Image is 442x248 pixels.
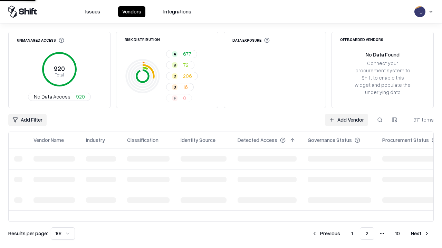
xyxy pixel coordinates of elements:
[54,65,65,72] tspan: 920
[159,6,195,17] button: Integrations
[183,50,191,58] span: 677
[33,136,64,144] div: Vendor Name
[8,114,47,126] button: Add Filter
[354,60,411,96] div: Connect your procurement system to Shift to enable this widget and populate the underlying data
[360,227,374,240] button: 2
[55,72,64,77] tspan: Total
[127,136,158,144] div: Classification
[390,227,405,240] button: 10
[183,83,188,91] span: 16
[172,73,177,79] div: C
[172,51,177,57] div: A
[166,50,197,58] button: A677
[34,93,70,100] span: No Data Access
[172,62,177,68] div: B
[366,51,400,58] div: No Data Found
[17,38,64,43] div: Unmanaged Access
[238,136,277,144] div: Detected Access
[325,114,368,126] a: Add Vendor
[76,93,85,100] span: 920
[181,136,215,144] div: Identity Source
[340,38,383,41] div: Offboarded Vendors
[118,6,145,17] button: Vendors
[125,38,160,41] div: Risk Distribution
[8,230,48,237] p: Results per page:
[407,227,434,240] button: Next
[86,136,105,144] div: Industry
[183,61,189,69] span: 72
[183,72,192,80] span: 206
[28,93,91,101] button: No Data Access920
[346,227,358,240] button: 1
[172,84,177,90] div: D
[382,136,429,144] div: Procurement Status
[166,83,194,91] button: D16
[406,116,434,123] div: 971 items
[308,227,434,240] nav: pagination
[166,72,198,80] button: C206
[166,61,194,69] button: B72
[308,227,344,240] button: Previous
[232,38,270,43] div: Data Exposure
[308,136,352,144] div: Governance Status
[81,6,104,17] button: Issues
